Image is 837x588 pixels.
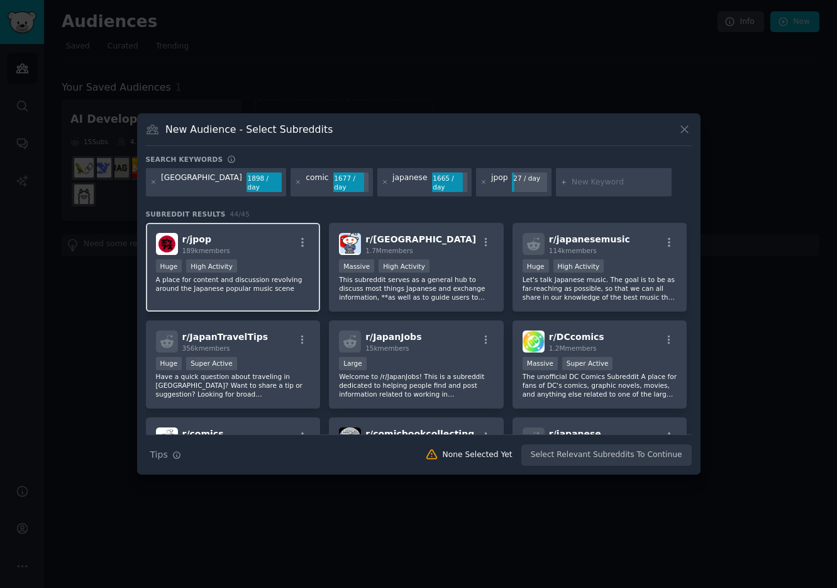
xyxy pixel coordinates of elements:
[549,247,597,254] span: 114k members
[247,172,282,193] div: 1898 / day
[523,331,545,353] img: DCcomics
[523,357,558,370] div: Massive
[365,332,421,342] span: r/ JapanJobs
[230,210,250,218] span: 44 / 45
[365,429,474,439] span: r/ comicbookcollecting
[186,259,237,273] div: High Activity
[365,247,413,254] span: 1.7M members
[306,172,328,193] div: comic
[161,172,242,193] div: [GEOGRAPHIC_DATA]
[365,344,409,352] span: 15k members
[182,234,212,244] span: r/ jpop
[379,259,430,273] div: High Activity
[512,172,547,184] div: 27 / day
[182,247,230,254] span: 189k members
[365,234,476,244] span: r/ [GEOGRAPHIC_DATA]
[523,259,549,273] div: Huge
[523,372,677,399] p: The unofficial DC Comics Subreddit A place for fans of DC's comics, graphic novels, movies, and a...
[156,275,311,293] p: A place for content and discussion revolving around the Japanese popular music scene
[339,275,494,302] p: This subreddit serves as a general hub to discuss most things Japanese and exchange information, ...
[339,233,361,255] img: japan
[432,172,467,193] div: 1665 / day
[182,344,230,352] span: 356k members
[339,259,374,273] div: Massive
[150,448,168,461] span: Tips
[333,172,369,193] div: 1677 / day
[182,332,269,342] span: r/ JapanTravelTips
[146,155,223,164] h3: Search keywords
[549,429,601,439] span: r/ japanese
[339,357,367,370] div: Large
[182,429,224,439] span: r/ comics
[572,177,667,188] input: New Keyword
[443,449,513,461] div: None Selected Yet
[156,357,182,370] div: Huge
[156,259,182,273] div: Huge
[491,172,507,193] div: jpop
[186,357,237,370] div: Super Active
[146,210,226,218] span: Subreddit Results
[523,275,677,302] p: Let's talk Japanese music. The goal is to be as far-reaching as possible, so that we can all shar...
[339,372,494,399] p: Welcome to /r/JapanJobs! This is a subreddit dedicated to helping people find and post informatio...
[392,172,427,193] div: japanese
[156,427,178,449] img: comics
[339,427,361,449] img: comicbookcollecting
[156,233,178,255] img: jpop
[549,332,604,342] span: r/ DCcomics
[156,372,311,399] p: Have a quick question about traveling in [GEOGRAPHIC_DATA]? Want to share a tip or suggestion? Lo...
[549,234,630,244] span: r/ japanesemusic
[553,259,604,273] div: High Activity
[549,344,597,352] span: 1.2M members
[165,123,333,136] h3: New Audience - Select Subreddits
[562,357,613,370] div: Super Active
[146,444,186,466] button: Tips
